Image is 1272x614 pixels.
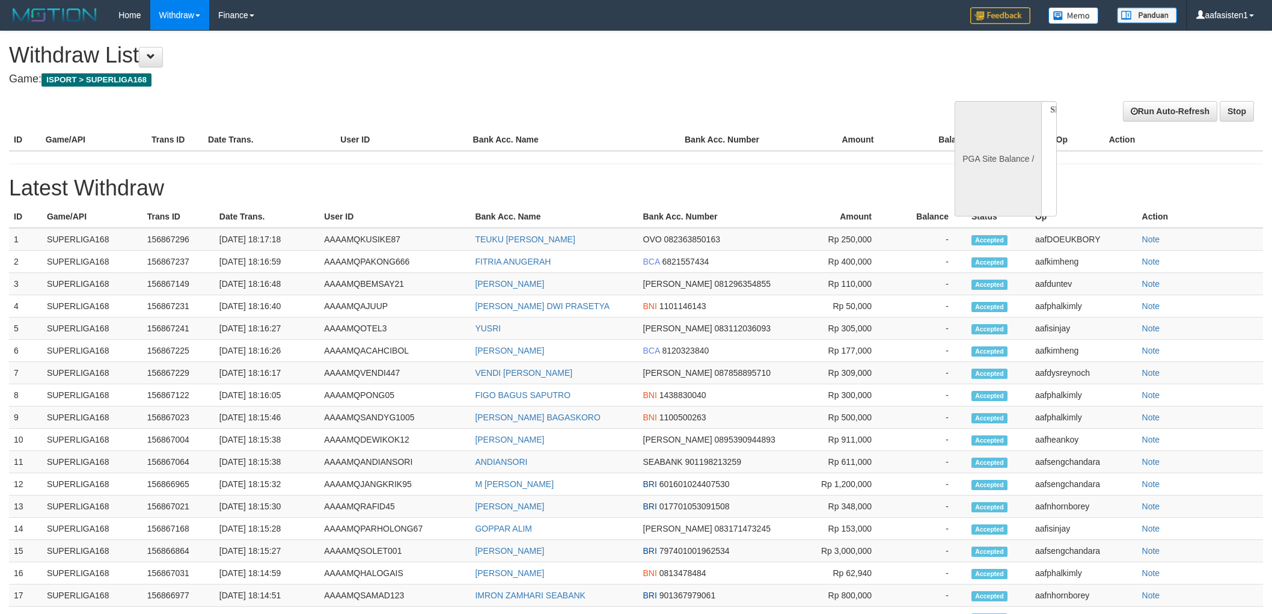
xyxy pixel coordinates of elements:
td: 3 [9,273,42,295]
td: SUPERLIGA168 [42,451,142,473]
span: 8120323840 [662,346,709,355]
td: 5 [9,318,42,340]
td: 156867064 [142,451,215,473]
a: [PERSON_NAME] BAGASKORO [475,413,601,422]
div: PGA Site Balance / [955,101,1041,216]
td: [DATE] 18:16:05 [215,384,319,407]
td: [DATE] 18:17:18 [215,228,319,251]
a: IMRON ZAMHARI SEABANK [475,591,586,600]
a: Note [1142,435,1160,444]
a: Note [1142,524,1160,533]
td: aafphalkimly [1030,562,1137,585]
img: panduan.png [1117,7,1177,23]
td: AAAAMQACAHCIBOL [319,340,470,362]
td: [DATE] 18:14:59 [215,562,319,585]
td: aafsengchandara [1030,540,1137,562]
td: aafkimheng [1030,251,1137,273]
th: Bank Acc. Name [470,206,638,228]
td: Rp 500,000 [799,407,890,429]
a: Stop [1220,101,1254,121]
td: Rp 305,000 [799,318,890,340]
td: AAAAMQDEWIKOK12 [319,429,470,451]
td: - [890,340,967,362]
td: AAAAMQPONG05 [319,384,470,407]
td: Rp 309,000 [799,362,890,384]
span: 901198213259 [685,457,741,467]
td: 12 [9,473,42,496]
td: AAAAMQOTEL3 [319,318,470,340]
td: 156867031 [142,562,215,585]
td: Rp 250,000 [799,228,890,251]
h1: Withdraw List [9,43,836,67]
a: Run Auto-Refresh [1123,101,1217,121]
span: BNI [643,301,657,311]
th: Status [967,206,1030,228]
span: Accepted [971,591,1008,601]
th: User ID [335,129,468,151]
span: Accepted [971,480,1008,490]
span: Accepted [971,458,1008,468]
td: SUPERLIGA168 [42,540,142,562]
span: BNI [643,413,657,422]
td: SUPERLIGA168 [42,407,142,429]
td: 156866977 [142,585,215,607]
a: VENDI [PERSON_NAME] [475,368,572,378]
td: [DATE] 18:16:26 [215,340,319,362]
td: 156867296 [142,228,215,251]
span: 0813478484 [659,568,706,578]
img: Button%20Memo.svg [1048,7,1099,24]
td: aafphalkimly [1030,407,1137,429]
td: SUPERLIGA168 [42,473,142,496]
td: SUPERLIGA168 [42,273,142,295]
a: Note [1142,301,1160,311]
td: [DATE] 18:16:17 [215,362,319,384]
td: 156866864 [142,540,215,562]
td: SUPERLIGA168 [42,318,142,340]
span: BCA [643,257,660,266]
a: FIGO BAGUS SAPUTRO [475,390,570,400]
span: Accepted [971,302,1008,312]
td: - [890,318,967,340]
td: aafphalkimly [1030,384,1137,407]
span: BRI [643,546,657,556]
span: BRI [643,479,657,489]
td: - [890,451,967,473]
td: [DATE] 18:15:27 [215,540,319,562]
td: AAAAMQANDIANSORI [319,451,470,473]
td: aafheankoy [1030,429,1137,451]
a: Note [1142,591,1160,600]
a: Note [1142,568,1160,578]
h1: Latest Withdraw [9,176,1263,200]
td: aafkimheng [1030,340,1137,362]
th: Op [1051,129,1104,151]
td: AAAAMQBEMSAY21 [319,273,470,295]
td: aafisinjay [1030,518,1137,540]
td: Rp 348,000 [799,496,890,518]
span: [PERSON_NAME] [643,368,712,378]
td: [DATE] 18:15:38 [215,451,319,473]
td: - [890,585,967,607]
td: - [890,295,967,318]
td: Rp 911,000 [799,429,890,451]
th: ID [9,129,41,151]
td: Rp 1,200,000 [799,473,890,496]
td: 4 [9,295,42,318]
th: Date Trans. [215,206,319,228]
td: SUPERLIGA168 [42,384,142,407]
td: SUPERLIGA168 [42,251,142,273]
span: Accepted [971,346,1008,357]
td: 156867004 [142,429,215,451]
a: Note [1142,368,1160,378]
td: [DATE] 18:15:38 [215,429,319,451]
th: Balance [890,206,967,228]
a: Note [1142,390,1160,400]
td: AAAAMQJANGKRIK95 [319,473,470,496]
th: Date Trans. [203,129,335,151]
span: 6821557434 [662,257,709,266]
th: Bank Acc. Number [638,206,800,228]
td: SUPERLIGA168 [42,228,142,251]
td: SUPERLIGA168 [42,362,142,384]
td: SUPERLIGA168 [42,340,142,362]
td: SUPERLIGA168 [42,562,142,585]
td: Rp 110,000 [799,273,890,295]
